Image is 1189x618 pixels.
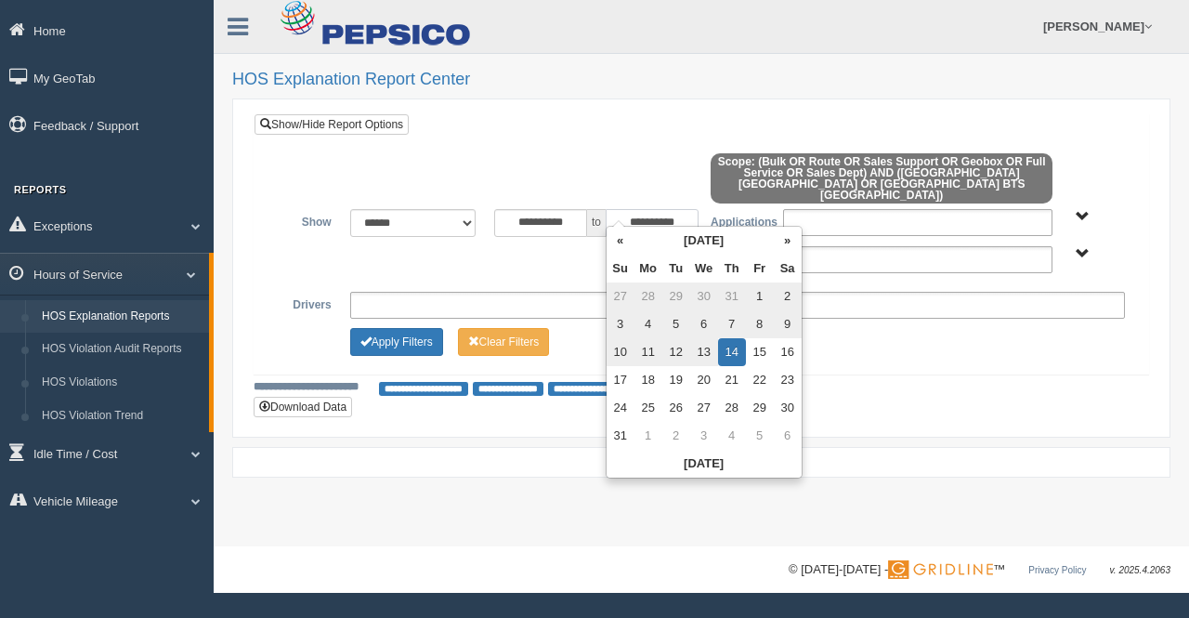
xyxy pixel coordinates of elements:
[268,292,341,314] label: Drivers
[690,283,718,310] td: 30
[662,310,690,338] td: 5
[607,394,634,422] td: 24
[1028,565,1086,575] a: Privacy Policy
[607,227,634,255] th: «
[634,283,662,310] td: 28
[607,255,634,283] th: Su
[587,209,606,237] span: to
[232,71,1170,89] h2: HOS Explanation Report Center
[718,338,746,366] td: 14
[634,394,662,422] td: 25
[711,153,1052,204] span: Scope: (Bulk OR Route OR Sales Support OR Geobox OR Full Service OR Sales Dept) AND ([GEOGRAPHIC_...
[774,310,802,338] td: 9
[458,328,550,356] button: Change Filter Options
[690,422,718,450] td: 3
[33,333,209,366] a: HOS Violation Audit Reports
[634,366,662,394] td: 18
[607,422,634,450] td: 31
[774,227,802,255] th: »
[746,422,774,450] td: 5
[634,255,662,283] th: Mo
[350,328,443,356] button: Change Filter Options
[662,366,690,394] td: 19
[774,338,802,366] td: 16
[718,283,746,310] td: 31
[662,283,690,310] td: 29
[33,300,209,334] a: HOS Explanation Reports
[746,366,774,394] td: 22
[607,338,634,366] td: 10
[607,366,634,394] td: 17
[746,255,774,283] th: Fr
[690,366,718,394] td: 20
[718,422,746,450] td: 4
[718,366,746,394] td: 21
[789,560,1170,580] div: © [DATE]-[DATE] - ™
[701,209,774,231] label: Applications
[718,394,746,422] td: 28
[690,338,718,366] td: 13
[662,394,690,422] td: 26
[690,394,718,422] td: 27
[746,310,774,338] td: 8
[1110,565,1170,575] span: v. 2025.4.2063
[774,394,802,422] td: 30
[774,366,802,394] td: 23
[774,283,802,310] td: 2
[33,366,209,400] a: HOS Violations
[254,397,352,417] button: Download Data
[255,114,409,135] a: Show/Hide Report Options
[718,310,746,338] td: 7
[634,227,774,255] th: [DATE]
[774,255,802,283] th: Sa
[746,283,774,310] td: 1
[746,338,774,366] td: 15
[662,338,690,366] td: 12
[774,422,802,450] td: 6
[268,209,341,231] label: Show
[690,255,718,283] th: We
[607,310,634,338] td: 3
[634,338,662,366] td: 11
[634,422,662,450] td: 1
[690,310,718,338] td: 6
[746,394,774,422] td: 29
[607,450,802,478] th: [DATE]
[33,400,209,433] a: HOS Violation Trend
[634,310,662,338] td: 4
[718,255,746,283] th: Th
[607,283,634,310] td: 27
[662,255,690,283] th: Tu
[888,560,993,579] img: Gridline
[662,422,690,450] td: 2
